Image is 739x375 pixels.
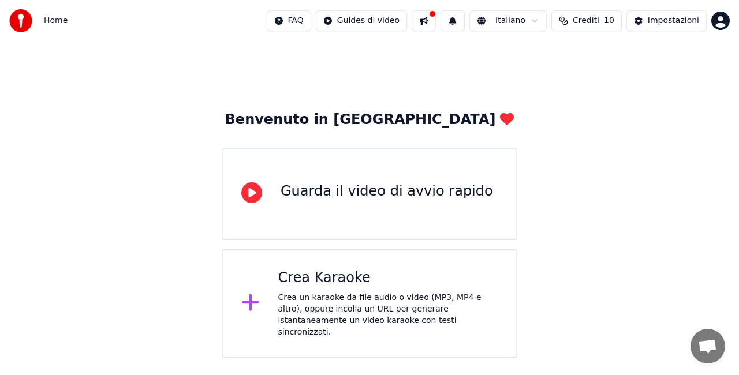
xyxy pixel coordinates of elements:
span: Crediti [573,15,599,27]
button: FAQ [267,10,311,31]
div: Guarda il video di avvio rapido [281,182,493,201]
div: Crea Karaoke [278,269,498,287]
span: Home [44,15,68,27]
div: Impostazioni [648,15,699,27]
img: youka [9,9,32,32]
button: Impostazioni [626,10,707,31]
div: Benvenuto in [GEOGRAPHIC_DATA] [225,111,514,129]
div: Crea un karaoke da file audio o video (MP3, MP4 e altro), oppure incolla un URL per generare ista... [278,292,498,338]
button: Guides di video [316,10,407,31]
span: 10 [604,15,614,27]
a: Open chat [691,329,725,363]
nav: breadcrumb [44,15,68,27]
button: Crediti10 [551,10,622,31]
